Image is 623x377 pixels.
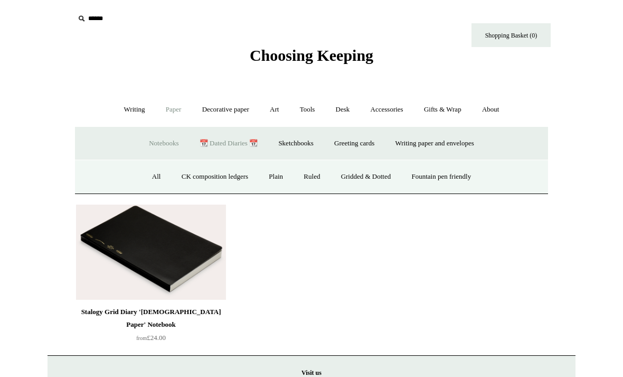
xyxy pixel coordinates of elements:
a: Notebooks [139,130,188,158]
span: from [136,335,147,341]
a: Tools [290,96,325,124]
img: Stalogy Grid Diary 'Bible Paper' Notebook [76,205,226,300]
a: Decorative paper [193,96,259,124]
a: Writing paper and envelopes [386,130,484,158]
a: Shopping Basket (0) [471,23,551,47]
a: 📆 Dated Diaries 📆 [190,130,267,158]
span: £24.00 [136,334,166,342]
a: Plain [259,163,292,191]
a: Choosing Keeping [250,55,373,62]
a: About [473,96,509,124]
a: Fountain pen friendly [402,163,481,191]
a: CK composition ledgers [172,163,258,191]
a: Writing [115,96,155,124]
a: Ruled [294,163,329,191]
strong: Visit us [301,369,322,376]
a: Stalogy Grid Diary '[DEMOGRAPHIC_DATA] Paper' Notebook from£24.00 [76,306,226,349]
a: Greeting cards [325,130,384,158]
a: Gifts & Wrap [414,96,471,124]
a: Sketchbooks [269,130,323,158]
a: Accessories [361,96,413,124]
a: Paper [156,96,191,124]
a: All [143,163,171,191]
div: Stalogy Grid Diary '[DEMOGRAPHIC_DATA] Paper' Notebook [79,306,223,331]
a: Gridded & Dotted [332,163,401,191]
span: Choosing Keeping [250,47,373,64]
a: Stalogy Grid Diary 'Bible Paper' Notebook Stalogy Grid Diary 'Bible Paper' Notebook [76,205,226,300]
a: Desk [326,96,360,124]
a: Art [260,96,288,124]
